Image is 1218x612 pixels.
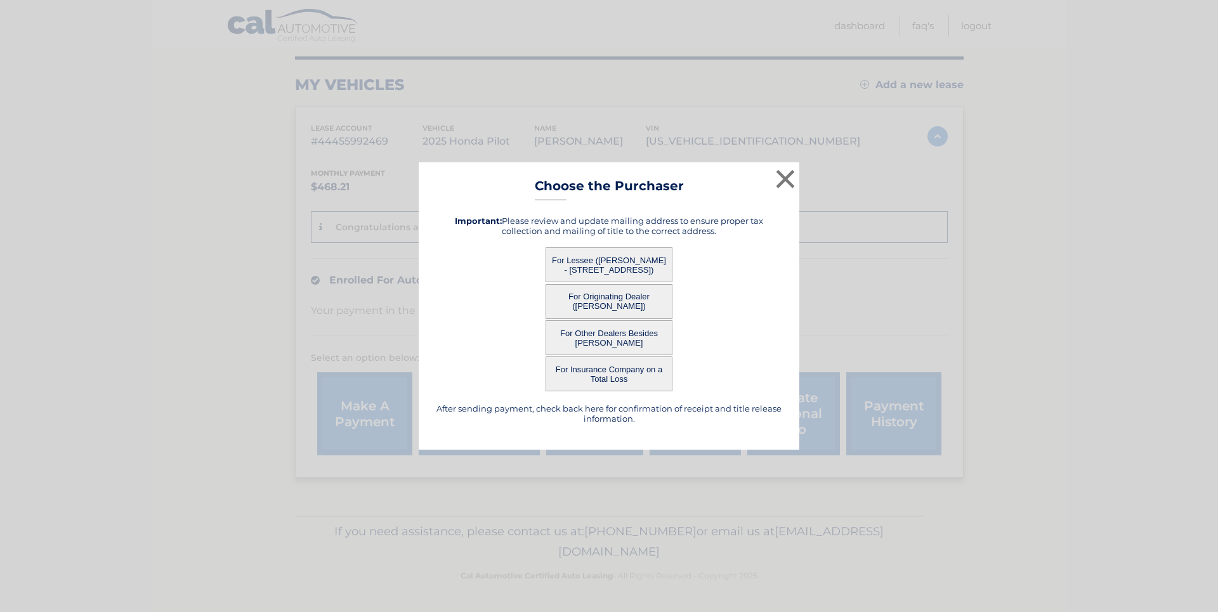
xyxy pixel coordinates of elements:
button: × [773,166,798,192]
h5: After sending payment, check back here for confirmation of receipt and title release information. [435,403,783,424]
button: For Lessee ([PERSON_NAME] - [STREET_ADDRESS]) [546,247,672,282]
button: For Insurance Company on a Total Loss [546,356,672,391]
h5: Please review and update mailing address to ensure proper tax collection and mailing of title to ... [435,216,783,236]
strong: Important: [455,216,502,226]
h3: Choose the Purchaser [535,178,684,200]
button: For Other Dealers Besides [PERSON_NAME] [546,320,672,355]
button: For Originating Dealer ([PERSON_NAME]) [546,284,672,319]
